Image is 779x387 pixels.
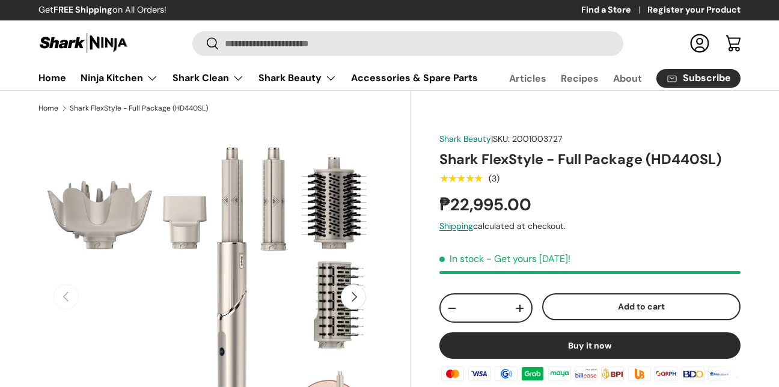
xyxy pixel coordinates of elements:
a: Find a Store [581,4,647,17]
button: Buy it now [439,332,741,359]
a: Shark Beauty [258,66,337,90]
a: Home [38,105,58,112]
img: qrph [653,365,679,383]
strong: FREE Shipping [53,4,112,15]
p: Get on All Orders! [38,4,166,17]
nav: Primary [38,66,478,90]
a: Home [38,66,66,90]
a: Articles [509,67,546,90]
summary: Shark Beauty [251,66,344,90]
a: Ninja Kitchen [81,66,158,90]
span: | [491,133,563,144]
nav: Secondary [480,66,741,90]
a: Subscribe [656,69,741,88]
img: gcash [493,365,519,383]
summary: Ninja Kitchen [73,66,165,90]
img: maya [546,365,573,383]
strong: ₱22,995.00 [439,194,534,216]
img: landbank [733,365,759,383]
img: grabpay [519,365,546,383]
img: bpi [599,365,626,383]
a: Shark FlexStyle - Full Package (HD440SL) [70,105,208,112]
span: In stock [439,252,484,265]
a: Shipping [439,221,473,231]
div: 5.0 out of 5.0 stars [439,173,482,184]
img: visa [466,365,492,383]
img: ubp [626,365,653,383]
span: SKU: [493,133,510,144]
img: metrobank [706,365,733,383]
nav: Breadcrumbs [38,103,411,114]
img: Shark Ninja Philippines [38,31,129,55]
a: Shark Clean [173,66,244,90]
div: (3) [489,174,499,183]
span: Subscribe [683,73,731,83]
div: calculated at checkout. [439,220,741,233]
a: Recipes [561,67,599,90]
img: bdo [679,365,706,383]
h1: Shark FlexStyle - Full Package (HD440SL) [439,150,741,169]
a: Shark Beauty [439,133,491,144]
summary: Shark Clean [165,66,251,90]
img: master [439,365,466,383]
a: Accessories & Spare Parts [351,66,478,90]
p: - Get yours [DATE]! [486,252,570,265]
a: Register your Product [647,4,741,17]
span: 2001003727 [512,133,563,144]
a: About [613,67,642,90]
img: billease [573,365,599,383]
button: Add to cart [542,293,741,320]
span: ★★★★★ [439,172,482,184]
